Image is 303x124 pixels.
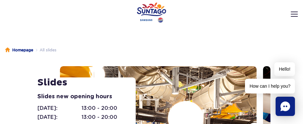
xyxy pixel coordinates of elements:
h1: Slides [37,77,126,88]
span: 13:00 - 20:00 [82,113,117,121]
span: [DATE]: [37,104,57,112]
a: Homepage [5,47,33,53]
div: Chat [276,97,295,116]
li: All slides [33,47,56,53]
span: 13:00 - 20:00 [82,104,117,112]
span: [DATE]: [37,113,57,121]
a: Park of Poland [137,2,166,23]
span: How can I help you? [245,79,295,93]
p: Slides new opening hours [37,92,126,101]
span: Hello! [274,62,295,76]
img: Open menu [291,12,298,17]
